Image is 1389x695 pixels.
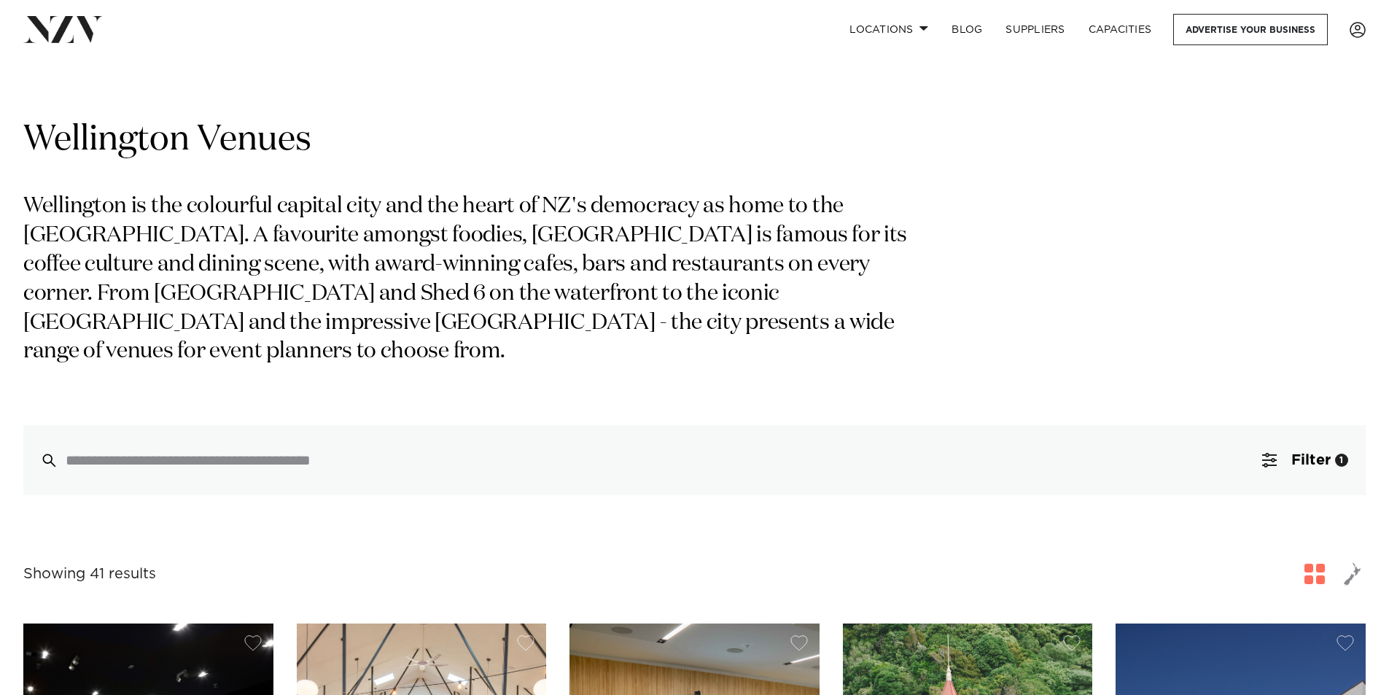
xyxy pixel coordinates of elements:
[1335,454,1348,467] div: 1
[23,117,1366,163] h1: Wellington Venues
[994,14,1076,45] a: SUPPLIERS
[1245,425,1366,495] button: Filter1
[23,16,103,42] img: nzv-logo.png
[1173,14,1328,45] a: Advertise your business
[23,563,156,586] div: Showing 41 results
[838,14,940,45] a: Locations
[1291,453,1331,467] span: Filter
[23,193,925,367] p: Wellington is the colourful capital city and the heart of NZ's democracy as home to the [GEOGRAPH...
[940,14,994,45] a: BLOG
[1077,14,1164,45] a: Capacities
